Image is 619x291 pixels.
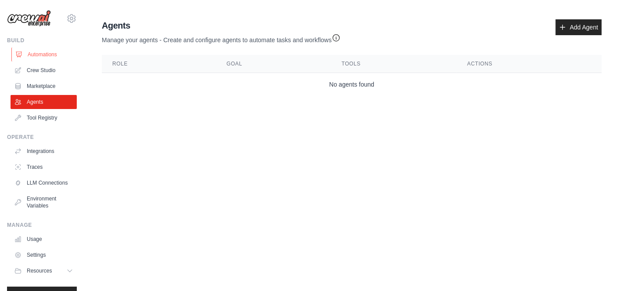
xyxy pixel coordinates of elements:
[11,47,78,62] a: Automations
[11,79,77,93] a: Marketplace
[102,32,340,44] p: Manage your agents - Create and configure agents to automate tasks and workflows
[11,63,77,77] a: Crew Studio
[11,264,77,278] button: Resources
[102,73,601,96] td: No agents found
[11,160,77,174] a: Traces
[11,144,77,158] a: Integrations
[216,55,331,73] th: Goal
[11,248,77,262] a: Settings
[102,55,216,73] th: Role
[457,55,601,73] th: Actions
[102,19,340,32] h2: Agents
[11,176,77,190] a: LLM Connections
[11,232,77,246] a: Usage
[11,95,77,109] a: Agents
[7,222,77,229] div: Manage
[7,37,77,44] div: Build
[7,134,77,141] div: Operate
[11,192,77,213] a: Environment Variables
[331,55,456,73] th: Tools
[27,267,52,274] span: Resources
[555,19,601,35] a: Add Agent
[7,10,51,27] img: Logo
[11,111,77,125] a: Tool Registry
